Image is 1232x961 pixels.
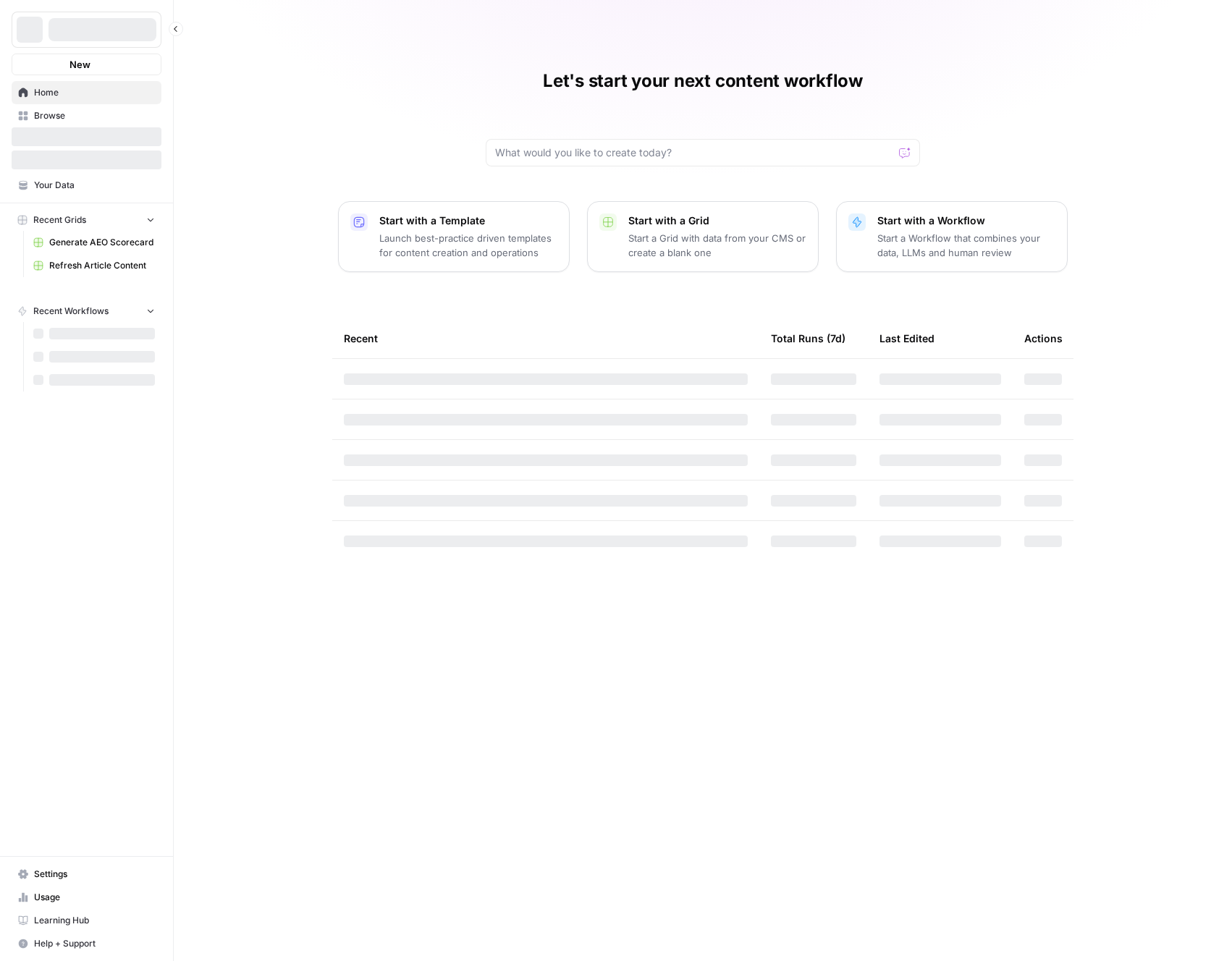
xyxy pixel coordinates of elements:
[33,305,109,318] span: Recent Workflows
[12,886,161,909] a: Usage
[12,932,161,955] button: Help + Support
[543,69,863,93] h1: Let's start your next content workflow
[34,914,155,927] span: Learning Hub
[34,868,155,881] span: Settings
[12,209,161,231] button: Recent Grids
[877,231,1055,260] p: Start a Workflow that combines your data, LLMs and human review
[12,909,161,932] a: Learning Hub
[587,201,819,272] button: Start with a GridStart a Grid with data from your CMS or create a blank one
[34,891,155,904] span: Usage
[379,213,557,228] p: Start with a Template
[69,57,90,72] span: New
[12,174,161,197] a: Your Data
[1024,318,1063,358] div: Actions
[628,231,806,260] p: Start a Grid with data from your CMS or create a blank one
[34,86,155,99] span: Home
[33,213,86,227] span: Recent Grids
[879,318,934,358] div: Last Edited
[12,81,161,104] a: Home
[628,213,806,228] p: Start with a Grid
[12,300,161,322] button: Recent Workflows
[27,254,161,277] a: Refresh Article Content
[12,104,161,127] a: Browse
[12,863,161,886] a: Settings
[49,236,155,249] span: Generate AEO Scorecard
[379,231,557,260] p: Launch best-practice driven templates for content creation and operations
[34,937,155,950] span: Help + Support
[836,201,1068,272] button: Start with a WorkflowStart a Workflow that combines your data, LLMs and human review
[344,318,748,358] div: Recent
[49,259,155,272] span: Refresh Article Content
[495,145,893,160] input: What would you like to create today?
[27,231,161,254] a: Generate AEO Scorecard
[338,201,570,272] button: Start with a TemplateLaunch best-practice driven templates for content creation and operations
[34,179,155,192] span: Your Data
[34,109,155,122] span: Browse
[12,54,161,75] button: New
[771,318,845,358] div: Total Runs (7d)
[877,213,1055,228] p: Start with a Workflow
